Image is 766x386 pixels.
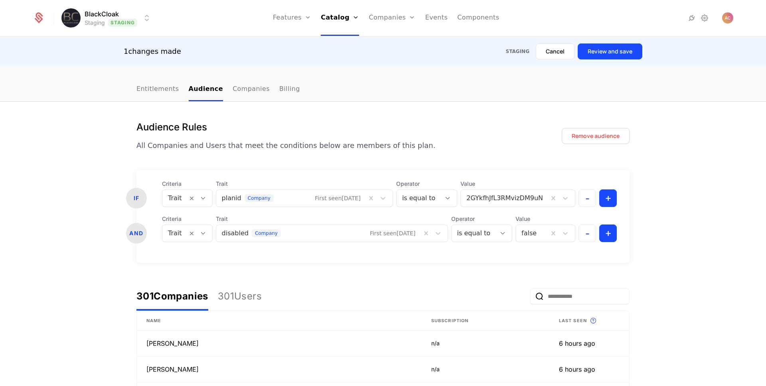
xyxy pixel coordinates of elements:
[431,365,540,373] div: n/a
[126,188,147,209] div: IF
[572,132,620,140] div: Remove audience
[700,13,709,23] a: Settings
[506,48,529,55] div: Staging
[578,43,642,59] button: Review and save
[136,78,179,101] a: Entitlements
[233,78,270,101] a: Companies
[515,215,575,223] span: Value
[61,8,81,28] img: BlackCloak
[85,9,119,19] span: BlackCloak
[64,9,152,27] button: Select environment
[136,121,435,134] h1: Audience Rules
[137,331,422,356] td: [PERSON_NAME]
[189,78,223,101] a: Audience
[279,78,300,101] a: Billing
[136,78,630,101] nav: Main
[722,12,733,24] img: Andrei Coman
[687,13,697,23] a: Integrations
[85,19,105,27] div: Staging
[137,356,422,382] td: [PERSON_NAME]
[422,311,549,331] th: Subscription
[136,282,262,311] div: ariaLabel
[599,225,617,242] button: +
[218,290,262,303] div: 301 Users
[162,215,213,223] span: Criteria
[162,180,213,188] span: Criteria
[451,215,512,223] span: Operator
[549,331,629,356] td: 6 hours ago
[216,215,448,223] span: Trait
[124,46,181,57] div: 1 changes made
[431,339,540,347] div: n/a
[722,12,733,24] button: Open user button
[578,225,596,242] button: -
[562,128,630,144] button: Remove audience
[549,356,629,382] td: 6 hours ago
[136,140,435,151] p: All Companies and Users that meet the conditions below are members of this plan.
[396,180,457,188] span: Operator
[216,180,393,188] span: Trait
[536,43,574,59] button: Cancel
[126,223,147,244] div: AND
[137,311,422,331] th: Name
[559,317,587,324] span: Last seen
[460,180,575,188] span: Value
[136,78,300,101] ul: Choose Sub Page
[136,290,208,303] div: 301 Companies
[599,189,617,207] button: +
[108,19,137,27] span: Staging
[578,189,596,207] button: -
